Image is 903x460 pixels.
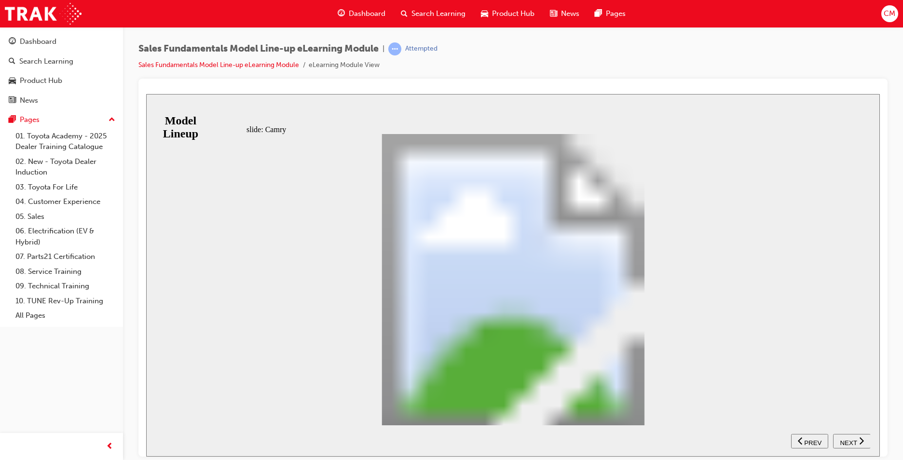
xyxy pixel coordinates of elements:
[542,4,587,24] a: news-iconNews
[4,92,119,109] a: News
[4,111,119,129] button: Pages
[393,4,473,24] a: search-iconSearch Learning
[4,53,119,70] a: Search Learning
[481,8,488,20] span: car-icon
[587,4,633,24] a: pages-iconPages
[645,331,724,363] nav: slide navigation
[12,308,119,323] a: All Pages
[411,8,465,19] span: Search Learning
[12,129,119,154] a: 01. Toyota Academy - 2025 Dealer Training Catalogue
[595,8,602,20] span: pages-icon
[20,95,38,106] div: News
[12,224,119,249] a: 06. Electrification (EV & Hybrid)
[550,8,557,20] span: news-icon
[492,8,534,19] span: Product Hub
[106,441,113,453] span: prev-icon
[401,8,408,20] span: search-icon
[12,249,119,264] a: 07. Parts21 Certification
[19,56,73,67] div: Search Learning
[4,31,119,111] button: DashboardSearch LearningProduct HubNews
[12,264,119,279] a: 08. Service Training
[881,5,898,22] button: CM
[645,340,682,354] button: previous
[606,8,626,19] span: Pages
[12,294,119,309] a: 10. TUNE Rev-Up Training
[338,8,345,20] span: guage-icon
[138,43,379,54] span: Sales Fundamentals Model Line-up eLearning Module
[12,180,119,195] a: 03. Toyota For Life
[658,345,675,352] span: PREV
[12,279,119,294] a: 09. Technical Training
[9,57,15,66] span: search-icon
[9,96,16,105] span: news-icon
[4,72,119,90] a: Product Hub
[12,194,119,209] a: 04. Customer Experience
[9,77,16,85] span: car-icon
[138,61,299,69] a: Sales Fundamentals Model Line-up eLearning Module
[694,345,711,352] span: NEXT
[20,114,40,125] div: Pages
[473,4,542,24] a: car-iconProduct Hub
[9,38,16,46] span: guage-icon
[20,75,62,86] div: Product Hub
[687,340,725,354] button: next
[9,116,16,124] span: pages-icon
[884,8,895,19] span: CM
[349,8,385,19] span: Dashboard
[330,4,393,24] a: guage-iconDashboard
[4,33,119,51] a: Dashboard
[383,43,384,54] span: |
[5,3,82,25] img: Trak
[309,60,380,71] li: eLearning Module View
[405,44,438,54] div: Attempted
[388,42,401,55] span: learningRecordVerb_ATTEMPT-icon
[20,36,56,47] div: Dashboard
[12,154,119,180] a: 02. New - Toyota Dealer Induction
[12,209,119,224] a: 05. Sales
[561,8,579,19] span: News
[109,114,115,126] span: up-icon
